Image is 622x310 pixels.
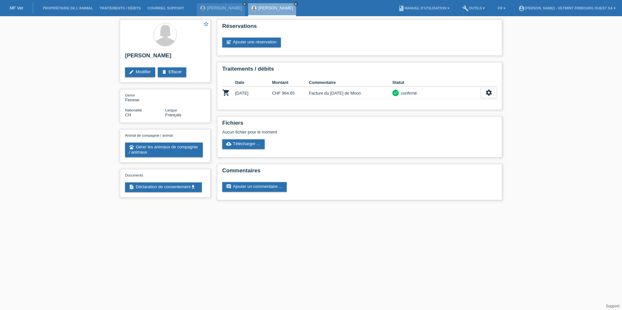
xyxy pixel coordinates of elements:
a: [PERSON_NAME] [258,6,293,10]
th: Montant [272,79,309,86]
td: Facture du [DATE] de Moon [309,86,392,100]
i: description [129,184,134,189]
a: Propriétaire de l’animal [40,6,96,10]
i: star_border [203,21,209,27]
i: get_app [190,184,196,189]
td: [DATE] [235,86,272,100]
i: settings [485,89,492,96]
i: cloud_upload [226,141,231,146]
a: close [242,2,247,6]
h2: [PERSON_NAME] [125,52,205,62]
i: build [462,5,469,12]
i: account_circle [518,5,525,12]
span: Nationalité [125,108,142,112]
div: Aucun fichier pour le moment [222,130,420,134]
i: close [294,2,297,6]
a: Support [606,304,619,308]
span: Documents [125,173,143,177]
i: edit [129,69,134,75]
i: post_add [226,40,231,45]
th: Statut [392,79,481,86]
th: Date [235,79,272,86]
i: pets [129,144,134,150]
h2: Traitements / débits [222,66,497,75]
a: account_circle[PERSON_NAME] - Vetmint Fribourg Ouest SA ▾ [515,6,619,10]
a: descriptionDéclaration de consentementget_app [125,182,202,192]
div: confirmé [399,90,417,97]
a: post_addAjouter une réservation [222,38,281,47]
span: Français [165,112,181,117]
i: POSP00028565 [222,89,230,97]
a: Courriel Support [144,6,187,10]
h2: Commentaires [222,167,497,177]
span: Langue [165,108,177,112]
a: petsGérer les animaux de compagnie / animaux [125,143,203,157]
div: Femme [125,93,165,102]
span: Suisse [125,112,131,117]
a: bookManuel d’utilisation ▾ [395,6,453,10]
a: FR ▾ [494,6,509,10]
i: book [398,5,405,12]
a: deleteEffacer [158,67,186,77]
a: Traitements / débits [96,6,144,10]
a: cloud_uploadTélécharger ... [222,139,265,149]
span: Genre [125,93,135,97]
a: close [294,2,298,6]
a: star_border [203,21,209,28]
a: buildOutils ▾ [459,6,488,10]
a: editModifier [125,67,155,77]
span: Animal de compagnie / animal [125,133,173,137]
i: close [243,2,246,6]
th: Commentaire [309,79,392,86]
a: [PERSON_NAME] [207,6,242,10]
i: comment [226,184,231,189]
a: MF Vet [10,6,23,10]
h2: Réservations [222,23,497,33]
i: delete [162,69,167,75]
h2: Fichiers [222,120,497,130]
i: check [393,90,398,95]
a: commentAjouter un commentaire ... [222,182,287,192]
td: CHF 964.65 [272,86,309,100]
